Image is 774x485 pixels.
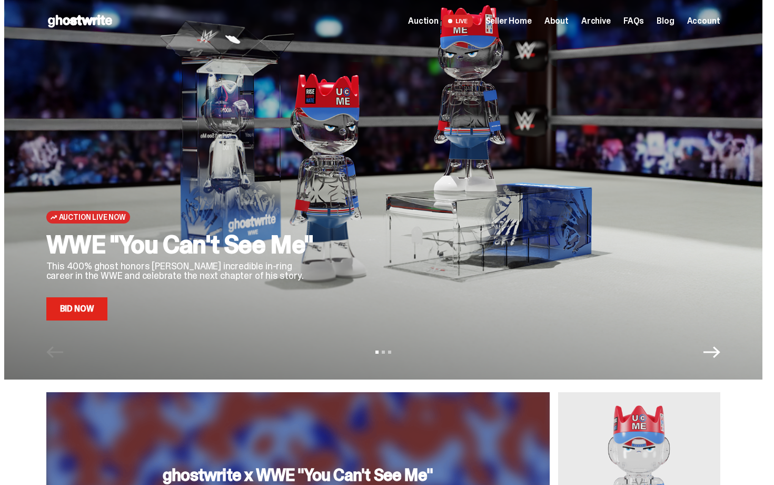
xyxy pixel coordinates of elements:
[703,344,720,361] button: Next
[163,467,433,483] h3: ghostwrite x WWE "You Can't See Me"
[623,17,644,25] a: FAQs
[46,232,320,257] h2: WWE "You Can't See Me"
[443,15,473,27] span: LIVE
[687,17,720,25] a: Account
[544,17,569,25] a: About
[408,15,472,27] a: Auction LIVE
[375,351,379,354] button: View slide 1
[46,261,320,280] p: This 400% ghost honors [PERSON_NAME] incredible in-ring career in the WWE and celebrate the next ...
[657,17,674,25] a: Blog
[59,213,126,221] span: Auction Live Now
[382,351,385,354] button: View slide 2
[485,17,532,25] a: Seller Home
[581,17,611,25] a: Archive
[388,351,391,354] button: View slide 3
[46,297,108,321] a: Bid Now
[408,17,439,25] span: Auction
